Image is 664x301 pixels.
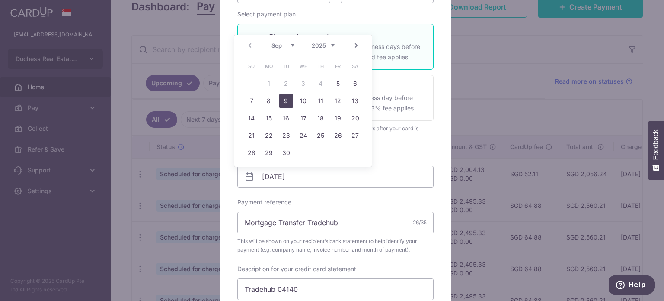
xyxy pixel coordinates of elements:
span: Friday [331,59,345,73]
label: Description for your credit card statement [237,265,356,273]
a: 23 [279,129,293,142]
a: 9 [279,94,293,108]
a: 13 [348,94,362,108]
a: 12 [331,94,345,108]
span: Feedback [652,129,660,160]
div: 26/35 [413,218,427,227]
a: 24 [297,129,310,142]
a: 26 [331,129,345,142]
a: 22 [262,129,276,142]
p: Standard payment [269,31,423,42]
a: 6 [348,77,362,91]
span: Saturday [348,59,362,73]
a: 25 [314,129,328,142]
input: DD / MM / YYYY [237,166,434,188]
a: 30 [279,146,293,160]
a: 29 [262,146,276,160]
span: Sunday [245,59,259,73]
a: 27 [348,129,362,142]
a: 5 [331,77,345,91]
span: Wednesday [297,59,310,73]
label: Payment reference [237,198,291,207]
iframe: Opens a widget where you can find more information [609,275,655,297]
a: Next [351,40,361,51]
a: 18 [314,111,328,125]
a: 20 [348,111,362,125]
a: 7 [245,94,259,108]
span: This will be shown on your recipient’s bank statement to help identify your payment (e.g. company... [237,237,434,254]
a: 19 [331,111,345,125]
a: 17 [297,111,310,125]
span: Monday [262,59,276,73]
a: 16 [279,111,293,125]
a: 11 [314,94,328,108]
button: Feedback - Show survey [648,121,664,180]
a: 14 [245,111,259,125]
span: Thursday [314,59,328,73]
a: 21 [245,129,259,142]
a: 15 [262,111,276,125]
a: 10 [297,94,310,108]
a: 8 [262,94,276,108]
a: 28 [245,146,259,160]
label: Select payment plan [237,10,296,19]
span: Tuesday [279,59,293,73]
